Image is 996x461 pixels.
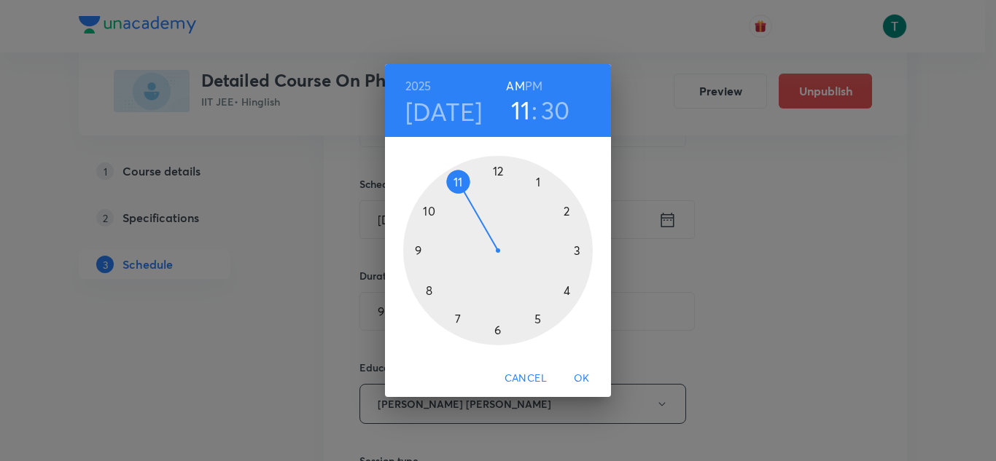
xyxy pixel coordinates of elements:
button: 30 [541,95,570,125]
span: Cancel [505,369,547,387]
button: 11 [511,95,531,125]
button: AM [506,76,524,96]
button: OK [559,365,605,392]
button: PM [525,76,542,96]
button: [DATE] [405,96,483,127]
button: Cancel [499,365,553,392]
span: OK [564,369,599,387]
button: 2025 [405,76,432,96]
h3: : [532,95,537,125]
